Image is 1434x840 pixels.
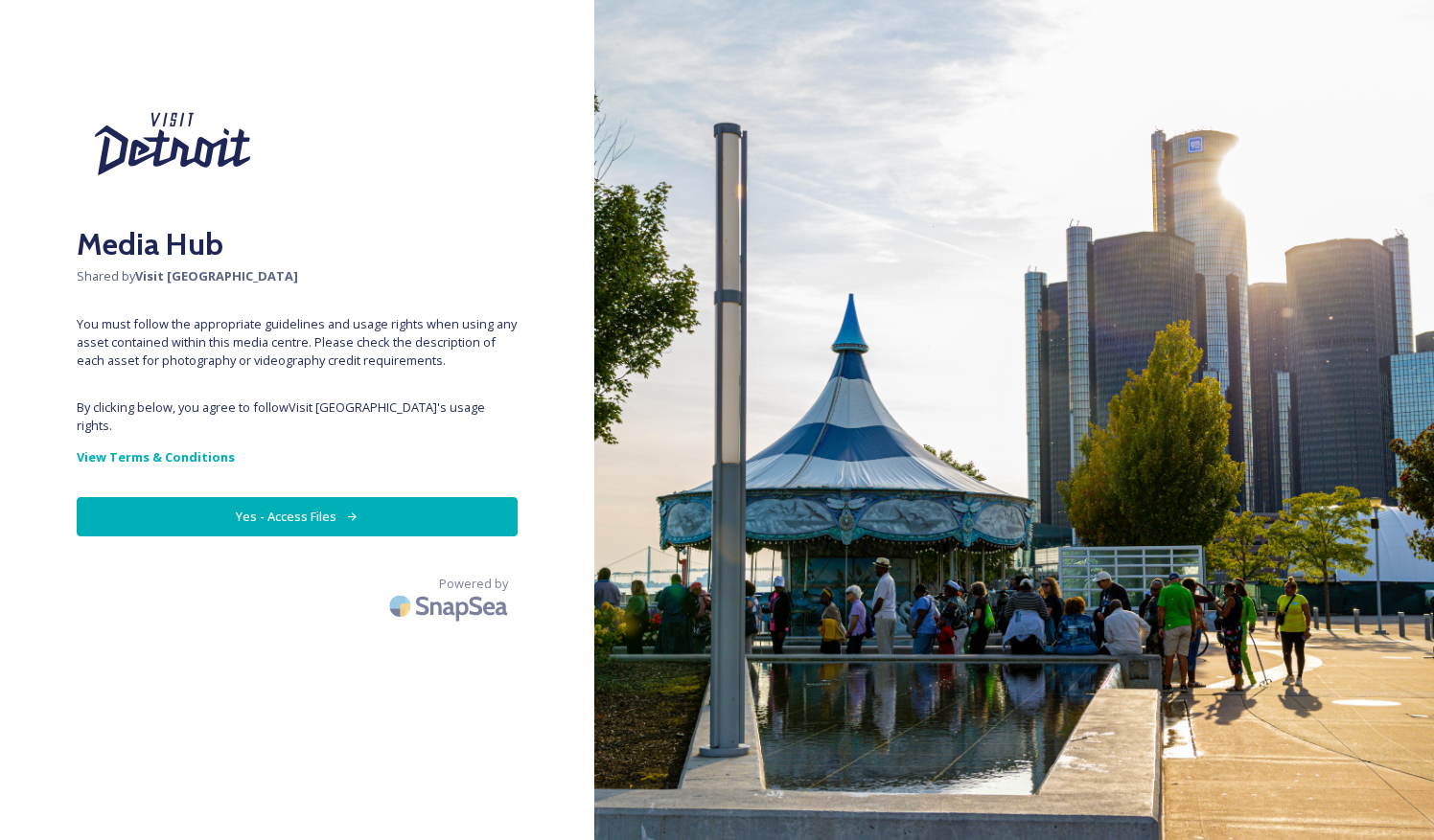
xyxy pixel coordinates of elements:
span: By clicking below, you agree to follow Visit [GEOGRAPHIC_DATA] 's usage rights. [77,398,518,435]
span: Shared by [77,267,518,285]
strong: View Terms & Conditions [77,448,235,465]
h2: Media Hub [77,221,518,267]
strong: Visit [GEOGRAPHIC_DATA] [135,267,298,284]
span: Powered by [439,575,508,593]
img: SnapSea Logo [383,583,518,628]
button: Yes - Access Files [77,497,518,536]
a: View Terms & Conditions [77,445,518,468]
img: Visit%20Detroit%20New%202024.svg [77,77,268,212]
span: You must follow the appropriate guidelines and usage rights when using any asset contained within... [77,315,518,371]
